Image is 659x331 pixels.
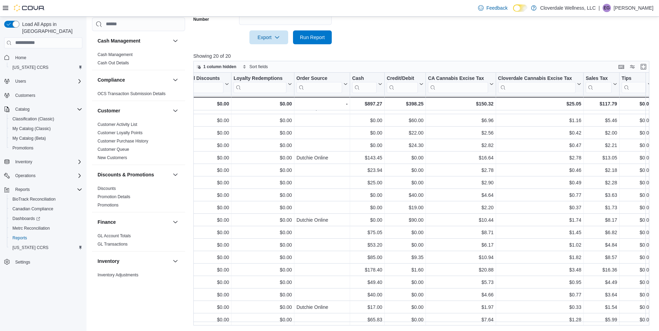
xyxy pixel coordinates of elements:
[254,30,284,44] span: Export
[586,75,612,93] div: Sales Tax
[586,104,617,112] div: $12.83
[300,34,325,41] span: Run Report
[428,100,493,108] div: $150.32
[167,266,229,274] div: $0.00
[428,116,493,125] div: $6.96
[352,141,382,149] div: $0.00
[98,91,166,96] span: OCS Transaction Submission Details
[352,216,382,224] div: $0.00
[387,75,423,93] button: Credit/Debit
[586,241,617,249] div: $4.84
[12,172,82,180] span: Operations
[98,61,129,65] a: Cash Out Details
[10,234,82,242] span: Reports
[167,100,229,108] div: $0.00
[12,126,51,131] span: My Catalog (Classic)
[98,107,120,114] h3: Customer
[586,129,617,137] div: $2.00
[352,203,382,212] div: $0.00
[10,224,82,232] span: Metrc Reconciliation
[12,185,33,194] button: Reports
[387,116,423,125] div: $60.00
[1,104,85,114] button: Catalog
[171,218,180,226] button: Finance
[98,60,129,66] span: Cash Out Details
[98,139,148,144] a: Customer Purchase History
[98,91,166,96] a: OCS Transaction Submission Details
[167,228,229,237] div: $0.00
[167,166,229,174] div: $0.00
[387,191,423,199] div: $40.00
[167,75,229,93] button: Promotional Discounts
[1,53,85,63] button: Home
[498,166,582,174] div: $0.46
[10,195,58,203] a: BioTrack Reconciliation
[617,63,625,71] button: Keyboard shortcuts
[293,30,332,44] button: Run Report
[498,266,582,274] div: $3.48
[10,63,51,72] a: [US_STATE] CCRS
[12,105,82,113] span: Catalog
[10,144,36,152] a: Promotions
[12,145,34,151] span: Promotions
[586,154,617,162] div: $13.05
[622,75,646,93] div: Tips
[428,75,488,82] div: CA Cannabis Excise Tax
[352,253,382,261] div: $85.00
[15,79,26,84] span: Users
[98,186,116,191] a: Discounts
[92,232,185,251] div: Finance
[15,259,30,265] span: Settings
[387,104,423,112] div: $0.00
[234,116,292,125] div: $0.00
[622,75,652,93] button: Tips
[167,75,223,93] div: Promotional Discounts
[428,75,493,93] button: CA Cannabis Excise Tax
[98,52,132,57] a: Cash Management
[171,37,180,45] button: Cash Management
[98,202,119,208] span: Promotions
[98,76,125,83] h3: Compliance
[240,63,271,71] button: Sort fields
[498,75,576,82] div: Cloverdale Cannabis Excise Tax
[513,4,528,12] input: Dark Mode
[98,171,170,178] button: Discounts & Promotions
[622,104,652,112] div: $0.00
[167,75,223,82] div: Promotional Discounts
[98,107,170,114] button: Customer
[387,216,423,224] div: $90.00
[428,228,493,237] div: $8.71
[352,154,382,162] div: $143.45
[12,226,50,231] span: Metrc Reconciliation
[498,75,581,93] button: Cloverdale Cannabis Excise Tax
[10,125,54,133] a: My Catalog (Classic)
[234,228,292,237] div: $0.00
[10,243,51,252] a: [US_STATE] CCRS
[98,130,143,135] a: Customer Loyalty Points
[234,75,292,93] button: Loyalty Redemptions
[12,91,38,100] a: Customers
[7,233,85,243] button: Reports
[167,141,229,149] div: $0.00
[12,206,53,212] span: Canadian Compliance
[586,216,617,224] div: $8.17
[234,100,292,108] div: $0.00
[498,241,582,249] div: $1.02
[296,154,348,162] div: Dutchie Online
[12,116,54,122] span: Classification (Classic)
[352,191,382,199] div: $0.00
[98,147,129,152] a: Customer Queue
[428,178,493,187] div: $2.90
[428,203,493,212] div: $2.20
[622,253,652,261] div: $0.00
[428,266,493,274] div: $20.88
[167,129,229,137] div: $0.00
[98,171,154,178] h3: Discounts & Promotions
[167,191,229,199] div: $0.00
[7,194,85,204] button: BioTrack Reconciliation
[387,178,423,187] div: $0.00
[498,141,582,149] div: $0.47
[10,134,82,142] span: My Catalog (Beta)
[296,216,348,224] div: Dutchie Online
